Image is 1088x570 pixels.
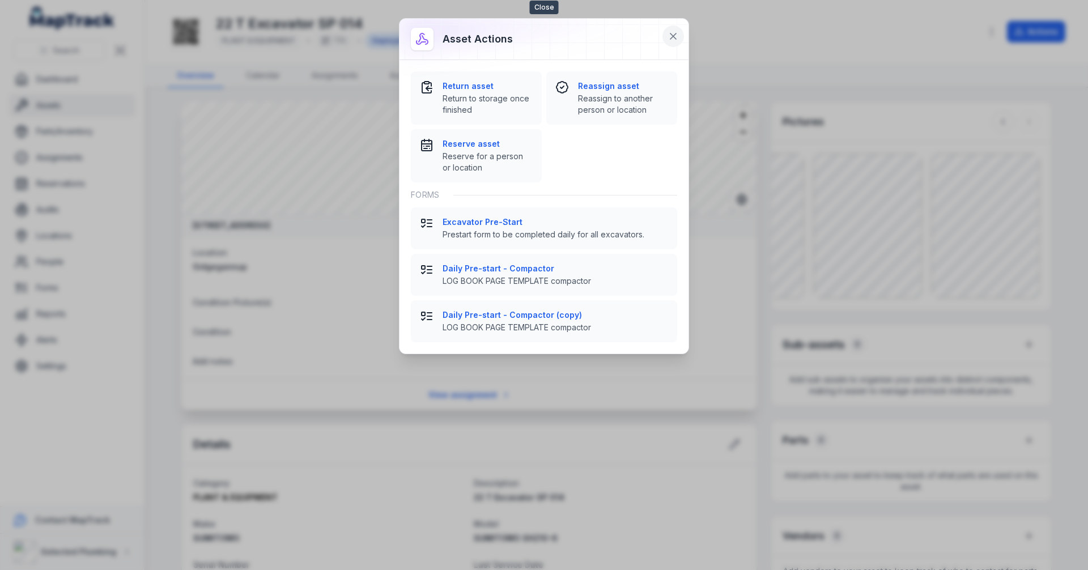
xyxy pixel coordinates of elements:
strong: Reassign asset [578,80,668,92]
span: Close [530,1,559,14]
button: Daily Pre-start - CompactorLOG BOOK PAGE TEMPLATE compactor [411,254,677,296]
span: Return to storage once finished [443,93,533,116]
button: Excavator Pre-StartPrestart form to be completed daily for all excavators. [411,207,677,249]
button: Daily Pre-start - Compactor (copy)LOG BOOK PAGE TEMPLATE compactor [411,300,677,342]
span: LOG BOOK PAGE TEMPLATE compactor [443,322,668,333]
div: Forms [411,182,677,207]
span: LOG BOOK PAGE TEMPLATE compactor [443,275,668,287]
span: Reserve for a person or location [443,151,533,173]
button: Reassign assetReassign to another person or location [546,71,677,125]
strong: Excavator Pre-Start [443,216,668,228]
strong: Return asset [443,80,533,92]
button: Reserve assetReserve for a person or location [411,129,542,182]
strong: Daily Pre-start - Compactor (copy) [443,309,668,321]
span: Reassign to another person or location [578,93,668,116]
span: Prestart form to be completed daily for all excavators. [443,229,668,240]
button: Return assetReturn to storage once finished [411,71,542,125]
h3: Asset actions [443,31,513,47]
strong: Daily Pre-start - Compactor [443,263,668,274]
strong: Reserve asset [443,138,533,150]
